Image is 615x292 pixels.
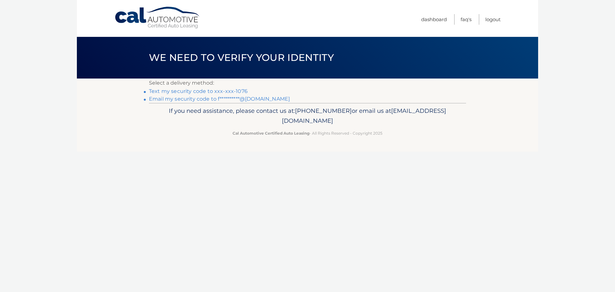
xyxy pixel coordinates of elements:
span: We need to verify your identity [149,52,334,63]
a: Text my security code to xxx-xxx-1076 [149,88,248,94]
a: Dashboard [421,14,447,25]
a: Email my security code to f**********@[DOMAIN_NAME] [149,96,290,102]
p: - All Rights Reserved - Copyright 2025 [153,130,462,137]
strong: Cal Automotive Certified Auto Leasing [233,131,309,136]
a: FAQ's [461,14,471,25]
p: Select a delivery method: [149,79,466,88]
p: If you need assistance, please contact us at: or email us at [153,106,462,126]
a: Cal Automotive [114,6,201,29]
span: [PHONE_NUMBER] [295,107,352,114]
a: Logout [485,14,501,25]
